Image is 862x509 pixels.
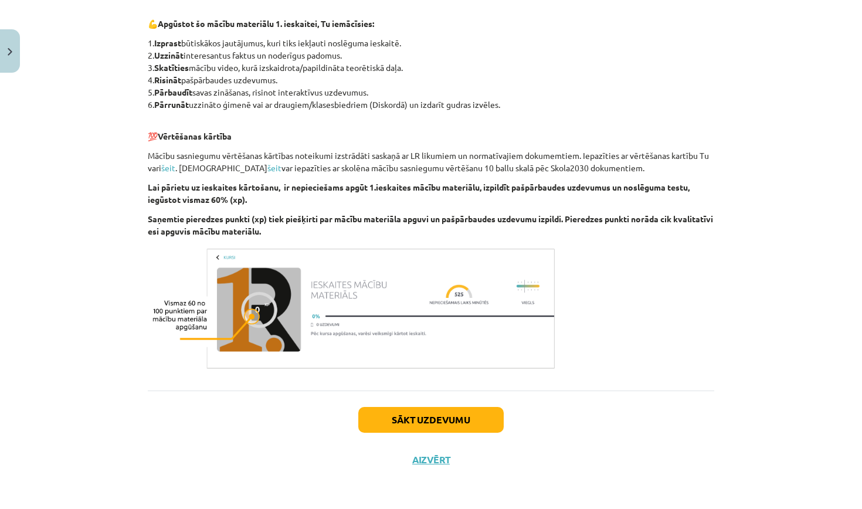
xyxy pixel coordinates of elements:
b: Izprast [154,38,181,48]
p: Mācību sasniegumu vērtēšanas kārtības noteikumi izstrādāti saskaņā ar LR likumiem un normatīvajie... [148,150,714,174]
img: icon-close-lesson-0947bae3869378f0d4975bcd49f059093ad1ed9edebbc8119c70593378902aed.svg [8,48,12,56]
p: 1. būtiskākos jautājumus, kuri tiks iekļauti noslēguma ieskaitē. 2. interesantus faktus un noderī... [148,37,714,111]
p: 💯 [148,118,714,142]
b: Lai pārietu uz ieskaites kārtošanu, ir nepieciešams apgūt 1.ieskaites mācību materiālu, izpildīt ... [148,182,690,205]
button: Sākt uzdevumu [358,407,504,433]
b: Vērtēšanas kārtība [158,131,232,141]
b: Uzzināt [154,50,184,60]
b: Skatīties [154,62,189,73]
b: Saņemtie pieredzes punkti (xp) tiek piešķirti par mācību materiāla apguvi un pašpārbaudes uzdevum... [148,213,713,236]
b: Pārbaudīt [154,87,192,97]
a: šeit [161,162,175,173]
b: Risināt [154,74,181,85]
b: Apgūstot šo mācību materiālu 1. ieskaitei, Tu iemācīsies: [158,18,374,29]
p: 💪 [148,18,714,30]
button: Aizvērt [409,454,453,466]
b: Pārrunāt [154,99,189,110]
a: šeit [267,162,281,173]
